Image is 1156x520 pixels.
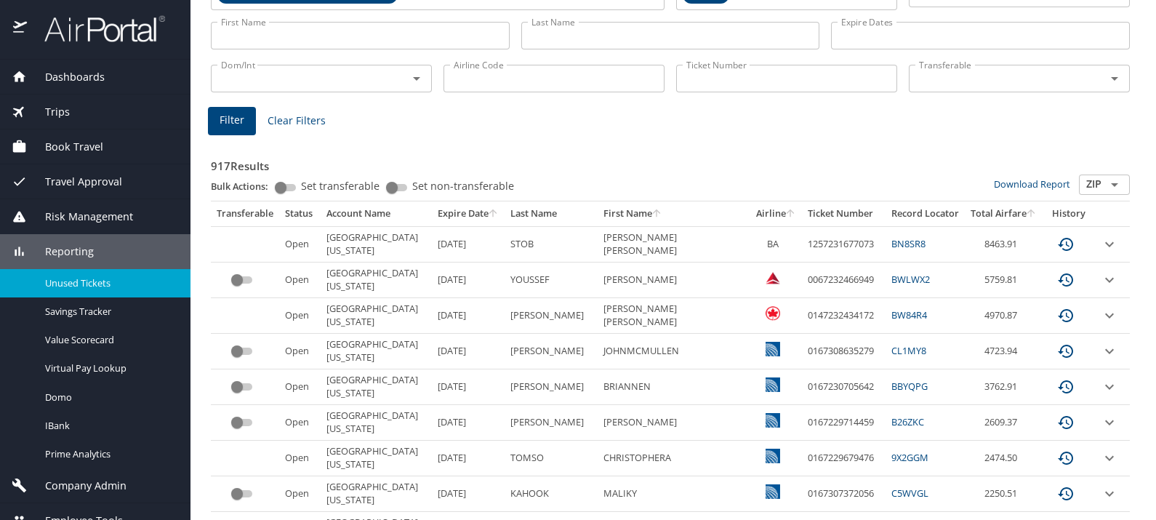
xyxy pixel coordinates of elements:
[1101,307,1118,324] button: expand row
[802,405,886,441] td: 0167229714459
[965,298,1043,334] td: 4970.87
[505,298,598,334] td: [PERSON_NAME]
[489,209,499,219] button: sort
[45,419,173,433] span: IBank
[598,298,750,334] td: [PERSON_NAME] [PERSON_NAME]
[965,226,1043,262] td: 8463.91
[321,369,432,405] td: [GEOGRAPHIC_DATA][US_STATE]
[886,201,965,226] th: Record Locator
[45,391,173,404] span: Domo
[598,476,750,512] td: MALIKY
[1101,485,1118,503] button: expand row
[45,276,173,290] span: Unused Tickets
[27,69,105,85] span: Dashboards
[432,369,505,405] td: [DATE]
[321,405,432,441] td: [GEOGRAPHIC_DATA][US_STATE]
[598,441,750,476] td: CHRISTOPHERA
[766,271,780,285] img: Delta Airlines
[432,441,505,476] td: [DATE]
[279,405,321,441] td: Open
[891,451,928,464] a: 9X2GGM
[766,377,780,392] img: United Airlines
[321,226,432,262] td: [GEOGRAPHIC_DATA][US_STATE]
[598,226,750,262] td: [PERSON_NAME] [PERSON_NAME]
[301,181,380,191] span: Set transferable
[208,107,256,135] button: Filter
[432,201,505,226] th: Expire Date
[1101,378,1118,396] button: expand row
[505,334,598,369] td: [PERSON_NAME]
[1104,68,1125,89] button: Open
[45,333,173,347] span: Value Scorecard
[432,298,505,334] td: [DATE]
[321,476,432,512] td: [GEOGRAPHIC_DATA][US_STATE]
[652,209,662,219] button: sort
[27,209,133,225] span: Risk Management
[432,263,505,298] td: [DATE]
[965,405,1043,441] td: 2609.37
[279,334,321,369] td: Open
[1101,414,1118,431] button: expand row
[321,441,432,476] td: [GEOGRAPHIC_DATA][US_STATE]
[211,180,280,193] p: Bulk Actions:
[598,334,750,369] td: JOHNMCMULLEN
[279,226,321,262] td: Open
[802,334,886,369] td: 0167308635279
[965,201,1043,226] th: Total Airfare
[432,226,505,262] td: [DATE]
[766,413,780,428] img: United Airlines
[28,15,165,43] img: airportal-logo.png
[766,342,780,356] img: United Airlines
[965,263,1043,298] td: 5759.81
[598,369,750,405] td: BRIANNEN
[505,405,598,441] td: [PERSON_NAME]
[598,405,750,441] td: [PERSON_NAME]
[1101,271,1118,289] button: expand row
[750,201,802,226] th: Airline
[13,15,28,43] img: icon-airportal.png
[268,112,326,130] span: Clear Filters
[505,201,598,226] th: Last Name
[321,298,432,334] td: [GEOGRAPHIC_DATA][US_STATE]
[1104,175,1125,195] button: Open
[27,174,122,190] span: Travel Approval
[27,478,127,494] span: Company Admin
[1101,449,1118,467] button: expand row
[802,263,886,298] td: 0067232466949
[1101,236,1118,253] button: expand row
[505,369,598,405] td: [PERSON_NAME]
[432,334,505,369] td: [DATE]
[766,306,780,321] img: Air Canada
[27,139,103,155] span: Book Travel
[321,263,432,298] td: [GEOGRAPHIC_DATA][US_STATE]
[965,334,1043,369] td: 4723.94
[766,484,780,499] img: United Airlines
[965,441,1043,476] td: 2474.50
[220,111,244,129] span: Filter
[1027,209,1037,219] button: sort
[45,447,173,461] span: Prime Analytics
[505,263,598,298] td: YOUSSEF
[965,476,1043,512] td: 2250.51
[279,201,321,226] th: Status
[994,177,1070,191] a: Download Report
[891,487,928,500] a: C5WVGL
[1043,201,1095,226] th: History
[767,237,779,250] span: BA
[891,237,926,250] a: BN8SR8
[891,415,924,428] a: B26ZKC
[802,298,886,334] td: 0147232434172
[891,344,926,357] a: CL1MY8
[45,361,173,375] span: Virtual Pay Lookup
[505,226,598,262] td: STOB
[598,201,750,226] th: First Name
[45,305,173,319] span: Savings Tracker
[321,201,432,226] th: Account Name
[786,209,796,219] button: sort
[891,273,930,286] a: BWLWX2
[802,476,886,512] td: 0167307372056
[321,334,432,369] td: [GEOGRAPHIC_DATA][US_STATE]
[802,226,886,262] td: 1257231677073
[406,68,427,89] button: Open
[279,263,321,298] td: Open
